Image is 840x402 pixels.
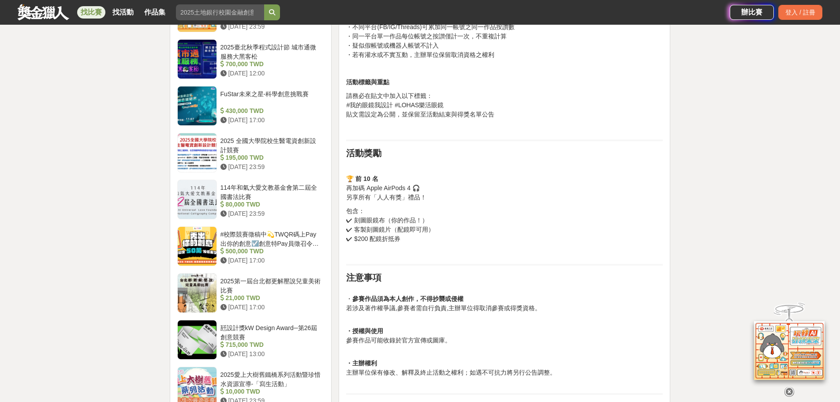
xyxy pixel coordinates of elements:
[220,230,321,247] div: #校際競賽徵稿中💫TWQR碼上Pay出你的創意☑️創意特Pay員徵召令🔥短影音、梗圖大賽開跑啦🤩
[220,293,321,303] div: 21,000 TWD
[346,207,663,244] p: 包含： ✔ 刻圖眼鏡布（你的作品！） ✔ 客製刻圖鏡片（配鏡即可用） ✔ $200 配鏡折抵券
[220,60,321,69] div: 700,000 TWD
[77,6,105,19] a: 找比賽
[346,349,663,387] p: 主辦單位保有修改、解釋及終止活動之權利；如遇不可抗力將另行公告調整。
[220,349,321,359] div: [DATE] 13:00
[220,69,321,78] div: [DATE] 12:00
[346,285,663,313] p: ・ 若涉及著作權爭議,參賽者需自行負責,主辦單位得取消參賽或得獎資格。
[754,321,825,380] img: d2146d9a-e6f6-4337-9592-8cefde37ba6b.png
[220,209,321,218] div: [DATE] 23:59
[346,174,663,202] p: 再加碼 Apple AirPods 4 🎧 另享所有「人人有獎」禮品！
[220,90,321,106] div: FuStar未來之星-科學創意挑戰賽
[141,6,169,19] a: 作品集
[346,91,663,119] p: 請務必在貼文中加入以下標籤： #我的眼鏡我設計 #LOHAS樂活眼鏡 貼文需設定為公開，並保留至活動結束與得獎名單公告
[778,5,822,20] div: 登入 / 註冊
[220,277,321,293] div: 2025第一屆台北都更解壓說兒童美術比賽
[176,4,264,20] input: 2025土地銀行校園金融創意挑戰賽：從你出發 開啟智慧金融新頁
[220,106,321,116] div: 430,000 TWD
[220,340,321,349] div: 715,000 TWD
[346,148,381,158] strong: 活動獎勵
[177,273,325,313] a: 2025第一屆台北都更解壓說兒童美術比賽 21,000 TWD [DATE] 17:00
[177,133,325,173] a: 2025 全國大學院校生醫電資創新設計競賽 195,000 TWD [DATE] 23:59
[220,323,321,340] div: 瓩設計獎kW Design Award─第26屆創意競賽
[346,79,389,86] strong: 活動標籤與重點
[352,295,463,302] strong: 參賽作品須為本人創作，不得抄襲或侵權
[220,153,321,162] div: 195,000 TWD
[220,200,321,209] div: 80,000 TWD
[730,5,774,20] a: 辦比賽
[346,360,377,367] strong: ・主辦權利
[220,162,321,172] div: [DATE] 23:59
[220,256,321,265] div: [DATE] 17:00
[177,39,325,79] a: 2025臺北秋季程式設計節 城市通微服務大黑客松 700,000 TWD [DATE] 12:00
[346,317,663,345] p: 參賽作品可能收錄於官方宣傳或圖庫。
[220,116,321,125] div: [DATE] 17:00
[346,327,383,334] strong: ・授權與使用
[220,183,321,200] div: 114年和氣大愛文教基金會第二屆全國書法比賽
[177,180,325,219] a: 114年和氣大愛文教基金會第二屆全國書法比賽 80,000 TWD [DATE] 23:59
[177,86,325,126] a: FuStar未來之星-科學創意挑戰賽 430,000 TWD [DATE] 17:00
[220,136,321,153] div: 2025 全國大學院校生醫電資創新設計競賽
[220,387,321,396] div: 10,000 TWD
[220,370,321,387] div: 2025愛上大樹舊鐵橋系列活動暨珍惜水資源宣導-「寫生活動」
[220,247,321,256] div: 500,000 TWD
[220,22,321,31] div: [DATE] 23:59
[177,226,325,266] a: #校際競賽徵稿中💫TWQR碼上Pay出你的創意☑️創意特Pay員徵召令🔥短影音、梗圖大賽開跑啦🤩 500,000 TWD [DATE] 17:00
[220,43,321,60] div: 2025臺北秋季程式設計節 城市通微服務大黑客松
[220,303,321,312] div: [DATE] 17:00
[346,4,663,60] p: ・評選依據為：作品分享後的按讚及愛心總數 ・同一平台同一帳號僅能上傳1個作品 ・不同平台(FB/IG/Threads)可累加同一帳號之同一作品按讚數 ・同一平台單一作品每位帳號之按讃僅計一次，不...
[109,6,137,19] a: 找活動
[346,175,378,182] strong: 🏆 前 10 名
[346,273,381,282] strong: 注意事項
[177,320,325,360] a: 瓩設計獎kW Design Award─第26屆創意競賽 715,000 TWD [DATE] 13:00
